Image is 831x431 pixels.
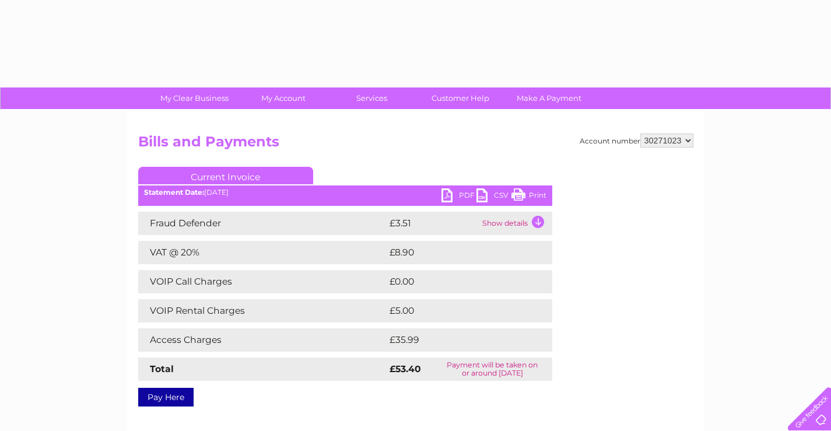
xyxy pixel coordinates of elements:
[138,167,313,184] a: Current Invoice
[138,134,693,156] h2: Bills and Payments
[580,134,693,148] div: Account number
[387,241,525,264] td: £8.90
[387,270,525,293] td: £0.00
[138,299,387,323] td: VOIP Rental Charges
[150,363,174,374] strong: Total
[511,188,546,205] a: Print
[412,87,509,109] a: Customer Help
[144,188,204,197] b: Statement Date:
[390,363,421,374] strong: £53.40
[138,328,387,352] td: Access Charges
[476,188,511,205] a: CSV
[138,388,194,407] a: Pay Here
[441,188,476,205] a: PDF
[138,188,552,197] div: [DATE]
[387,328,529,352] td: £35.99
[146,87,243,109] a: My Clear Business
[433,358,552,381] td: Payment will be taken on or around [DATE]
[501,87,597,109] a: Make A Payment
[138,270,387,293] td: VOIP Call Charges
[479,212,552,235] td: Show details
[387,299,525,323] td: £5.00
[138,241,387,264] td: VAT @ 20%
[387,212,479,235] td: £3.51
[235,87,331,109] a: My Account
[324,87,420,109] a: Services
[138,212,387,235] td: Fraud Defender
